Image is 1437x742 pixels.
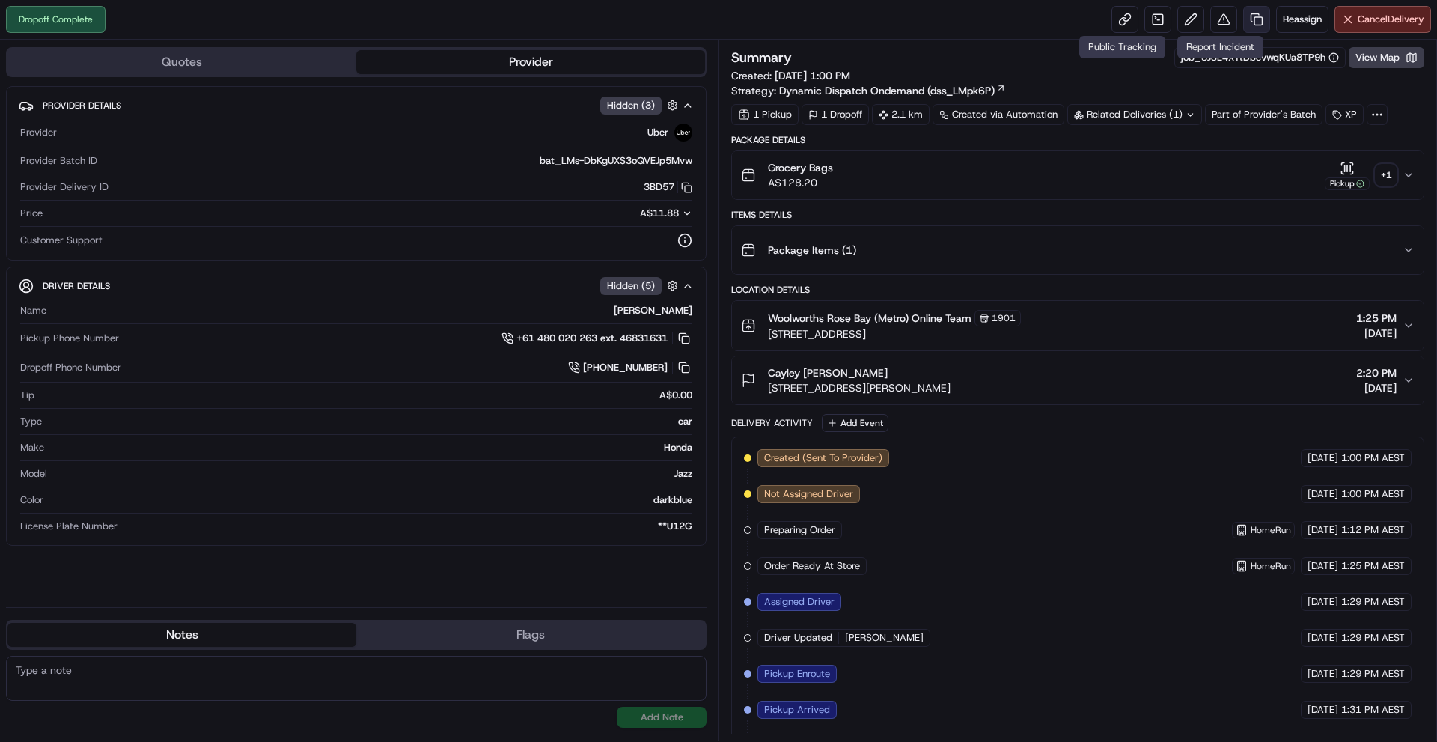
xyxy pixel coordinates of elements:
span: Tip [20,389,34,402]
span: [DATE] [1308,487,1338,501]
a: Dynamic Dispatch Ondemand (dss_LMpk6P) [779,83,1006,98]
span: Pickup Phone Number [20,332,119,345]
div: A$0.00 [40,389,692,402]
span: [DATE] 1:00 PM [775,69,850,82]
span: Pickup Arrived [764,703,830,717]
div: [PERSON_NAME] [52,304,692,317]
span: 1:31 PM AEST [1341,703,1405,717]
span: [DATE] [1308,451,1338,465]
span: +61 480 020 263 ext. 46831631 [516,332,668,345]
span: 1:29 PM AEST [1341,595,1405,609]
div: 1 Pickup [731,104,799,125]
div: + 1 [1376,165,1397,186]
span: 1:00 PM AEST [1341,487,1405,501]
span: Dropoff Phone Number [20,361,121,374]
span: Cayley [PERSON_NAME] [768,365,888,380]
span: HomeRun [1251,524,1291,536]
span: Assigned Driver [764,595,835,609]
span: Created (Sent To Provider) [764,451,882,465]
img: uber-new-logo.jpeg [674,124,692,142]
span: Price [20,207,43,220]
span: [PHONE_NUMBER] [583,361,668,374]
h3: Summary [731,51,792,64]
span: [DATE] [1308,559,1338,573]
button: A$11.88 [561,207,692,220]
span: [DATE] [1356,380,1397,395]
button: Hidden (5) [600,276,682,295]
span: Cancel Delivery [1358,13,1424,26]
span: Grocery Bags [768,160,833,175]
div: 2.1 km [872,104,930,125]
button: Driver DetailsHidden (5) [19,273,694,298]
span: bat_LMs-DbKgUXS3oQVEJp5Mvw [540,154,692,168]
button: Flags [356,623,705,647]
div: Location Details [731,284,1424,296]
span: Name [20,304,46,317]
button: Package Items (1) [732,226,1424,274]
span: A$128.20 [768,175,833,190]
span: Driver Updated [764,631,832,645]
div: car [48,415,692,428]
button: Reassign [1276,6,1328,33]
span: Preparing Order [764,523,835,537]
span: [DATE] [1308,595,1338,609]
span: Created: [731,68,850,83]
span: Provider Delivery ID [20,180,109,194]
span: Customer Support [20,234,103,247]
span: Provider Batch ID [20,154,97,168]
div: Related Deliveries (1) [1067,104,1202,125]
button: Provider [356,50,705,74]
span: Model [20,467,47,481]
span: [DATE] [1308,667,1338,681]
span: Hidden ( 5 ) [607,279,655,293]
span: Dynamic Dispatch Ondemand (dss_LMpk6P) [779,83,995,98]
span: Provider [20,126,57,139]
div: Report Incident [1177,36,1263,58]
span: [DATE] [1308,703,1338,717]
span: [STREET_ADDRESS][PERSON_NAME] [768,380,951,395]
div: Jazz [53,467,692,481]
a: +61 480 020 263 ext. 46831631 [501,330,692,347]
span: Uber [647,126,668,139]
span: [PERSON_NAME] [845,631,924,645]
div: Honda [50,441,692,454]
span: Driver Details [43,280,110,292]
div: 1 Dropoff [802,104,869,125]
button: Provider DetailsHidden (3) [19,93,694,118]
span: Type [20,415,42,428]
span: Order Ready At Store [764,559,860,573]
span: Hidden ( 3 ) [607,99,655,112]
button: Pickup [1325,161,1370,190]
span: [DATE] [1308,631,1338,645]
button: Add Event [822,414,888,432]
div: XP [1325,104,1364,125]
span: [DATE] [1308,523,1338,537]
div: Delivery Activity [731,417,813,429]
span: Not Assigned Driver [764,487,853,501]
button: Pickup+1 [1325,161,1397,190]
button: View Map [1349,47,1424,68]
div: Public Tracking [1079,36,1165,58]
button: Quotes [7,50,356,74]
span: 1:29 PM AEST [1341,631,1405,645]
a: [PHONE_NUMBER] [568,359,692,376]
button: Grocery BagsA$128.20Pickup+1 [732,151,1424,199]
div: Package Details [731,134,1424,146]
button: Cayley [PERSON_NAME][STREET_ADDRESS][PERSON_NAME]2:20 PM[DATE] [732,356,1424,404]
span: 1:25 PM [1356,311,1397,326]
span: 1:29 PM AEST [1341,667,1405,681]
span: 2:20 PM [1356,365,1397,380]
button: Woolworths Rose Bay (Metro) Online Team1901[STREET_ADDRESS]1:25 PM[DATE] [732,301,1424,350]
span: [STREET_ADDRESS] [768,326,1021,341]
span: [DATE] [1356,326,1397,341]
span: 1:25 PM AEST [1341,559,1405,573]
span: Package Items ( 1 ) [768,243,856,258]
button: Hidden (3) [600,96,682,115]
a: Created via Automation [933,104,1064,125]
span: 1:00 PM AEST [1341,451,1405,465]
span: 1901 [992,312,1016,324]
button: 3BD57 [644,180,692,194]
